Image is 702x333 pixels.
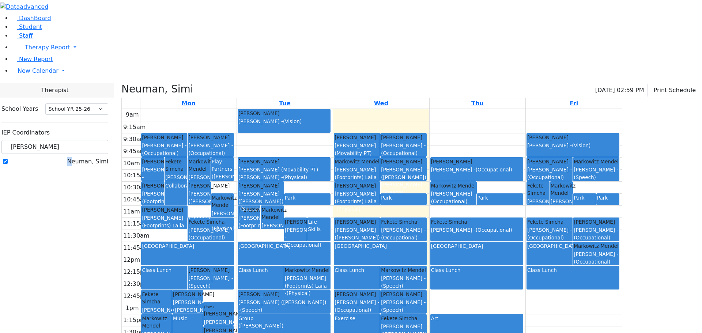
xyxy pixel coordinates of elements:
[238,315,330,322] div: Group
[212,158,233,173] div: Play Partners
[335,182,380,189] div: [PERSON_NAME]
[165,174,187,204] div: [PERSON_NAME] ([PERSON_NAME]) -
[431,190,476,205] div: [PERSON_NAME] -
[335,307,371,313] span: (Occupational)
[263,230,282,236] span: (Vision)
[373,98,390,109] a: September 10, 2025
[124,304,140,313] div: 1pm
[142,134,187,141] div: [PERSON_NAME]
[12,15,51,22] a: DashBoard
[124,110,140,119] div: 9am
[381,275,426,290] div: [PERSON_NAME] -
[142,306,171,321] div: [PERSON_NAME] -
[122,231,151,240] div: 11:30am
[188,275,233,290] div: [PERSON_NAME] -
[308,218,329,233] div: Life Skills
[121,83,193,95] h3: Neuman, Simi
[527,226,572,241] div: [PERSON_NAME] -
[574,166,619,181] div: [PERSON_NAME] -
[335,291,380,298] div: [PERSON_NAME]
[188,142,233,157] div: [PERSON_NAME] -
[335,266,380,274] div: Class Lunch
[568,98,580,109] a: September 12, 2025
[381,299,426,314] div: [PERSON_NAME] -
[19,23,42,30] span: Student
[122,195,151,204] div: 10:45am
[238,182,283,189] div: [PERSON_NAME]
[12,40,702,55] a: Therapy Report
[142,158,163,165] div: [PERSON_NAME]
[188,266,233,274] div: [PERSON_NAME]
[285,275,330,297] div: [PERSON_NAME] (Footprints) Laila -
[381,307,403,313] span: (Speech)
[476,227,512,233] span: (Occupational)
[238,110,330,117] div: [PERSON_NAME]
[122,256,141,264] div: 12pm
[381,266,426,274] div: Markowitz Mendel
[142,182,163,189] div: [PERSON_NAME]
[381,189,403,195] span: (Speech)
[527,235,564,241] span: (Occupational)
[431,266,522,274] div: Class Lunch
[142,315,171,330] div: Markowitz Mendel
[431,182,476,189] div: Markowitz Mendel
[188,150,225,156] span: (Occupational)
[238,166,330,181] div: [PERSON_NAME] (Movability PT) [PERSON_NAME] -
[431,226,522,234] div: [PERSON_NAME] -
[285,226,306,249] div: [PERSON_NAME] -
[574,259,610,265] span: (Occupational)
[597,194,619,201] div: Park
[188,235,225,241] span: (Occupational)
[188,174,210,196] div: [PERSON_NAME] -
[1,140,108,154] input: Search
[478,194,522,201] div: Park
[287,290,311,296] span: (Physical)
[381,315,426,322] div: Fekete Simcha
[67,157,108,166] label: Neuman, Simi
[19,15,51,22] span: DashBoard
[238,190,283,212] div: [PERSON_NAME] ([PERSON_NAME]) -
[165,182,187,189] div: Collaboration
[527,198,549,220] div: [PERSON_NAME] -
[12,32,33,39] a: Staff
[142,214,187,236] div: [PERSON_NAME] (Footprints) Laila -
[122,159,141,168] div: 10am
[285,194,330,201] div: Park
[470,98,485,109] a: September 11, 2025
[335,134,380,141] div: [PERSON_NAME]
[527,174,564,180] span: (Occupational)
[122,280,151,288] div: 12:30pm
[283,174,307,180] span: (Physical)
[335,166,380,188] div: [PERSON_NAME] (Footprints) Laila -
[336,206,361,212] span: (Physical)
[25,44,70,51] span: Therapy Report
[142,190,163,220] div: [PERSON_NAME] (Footprints) Laila -
[19,56,53,63] span: New Report
[335,142,380,172] div: [PERSON_NAME] (Movability PT) [PERSON_NAME] -
[551,182,573,197] div: Markowitz Mendel
[285,242,321,248] span: (Occupational)
[527,213,551,219] span: (Physical)
[574,174,596,180] span: (Speech)
[1,105,38,113] label: School Years
[122,147,147,156] div: 9:45am
[144,230,168,236] span: (Physical)
[142,206,187,213] div: [PERSON_NAME]
[142,142,187,157] div: [PERSON_NAME] -
[261,222,283,237] div: [PERSON_NAME] -
[238,291,330,298] div: [PERSON_NAME]
[188,134,233,141] div: [PERSON_NAME]
[552,206,571,212] span: (Vision)
[238,214,260,244] div: [PERSON_NAME] (Footprints) Laila -
[527,266,619,274] div: Class Lunch
[12,56,53,63] a: New Report
[431,242,522,250] div: [GEOGRAPHIC_DATA]
[238,322,330,329] div: ([PERSON_NAME])
[381,218,426,226] div: Fekete Simcha
[527,158,572,165] div: [PERSON_NAME]
[238,299,330,314] div: [PERSON_NAME] ([PERSON_NAME]) -
[574,242,619,250] div: Markowitz Mendel
[335,158,380,165] div: Markowitz Mendel
[335,190,380,212] div: [PERSON_NAME] (Footprints) Laila -
[381,134,426,141] div: [PERSON_NAME]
